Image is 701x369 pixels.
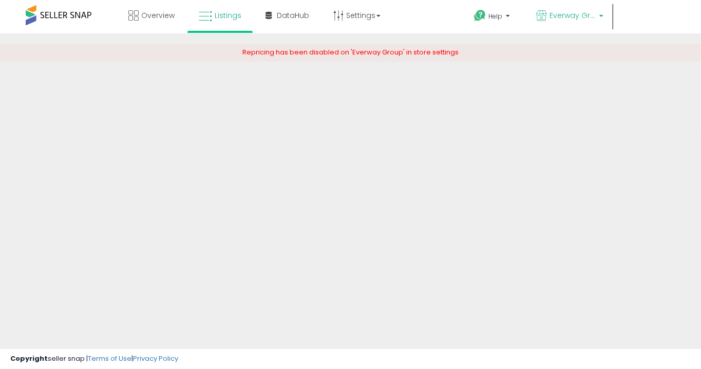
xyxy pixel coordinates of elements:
span: Listings [215,10,241,21]
span: Repricing has been disabled on 'Everway Group' in store settings [242,47,459,57]
strong: Copyright [10,354,48,363]
i: Get Help [473,9,486,22]
span: Overview [141,10,175,21]
a: Help [466,2,520,33]
a: Privacy Policy [133,354,178,363]
span: Everway Group [550,10,596,21]
span: Help [489,12,503,21]
div: seller snap | | [10,354,178,364]
span: DataHub [277,10,309,21]
a: Terms of Use [88,354,131,363]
